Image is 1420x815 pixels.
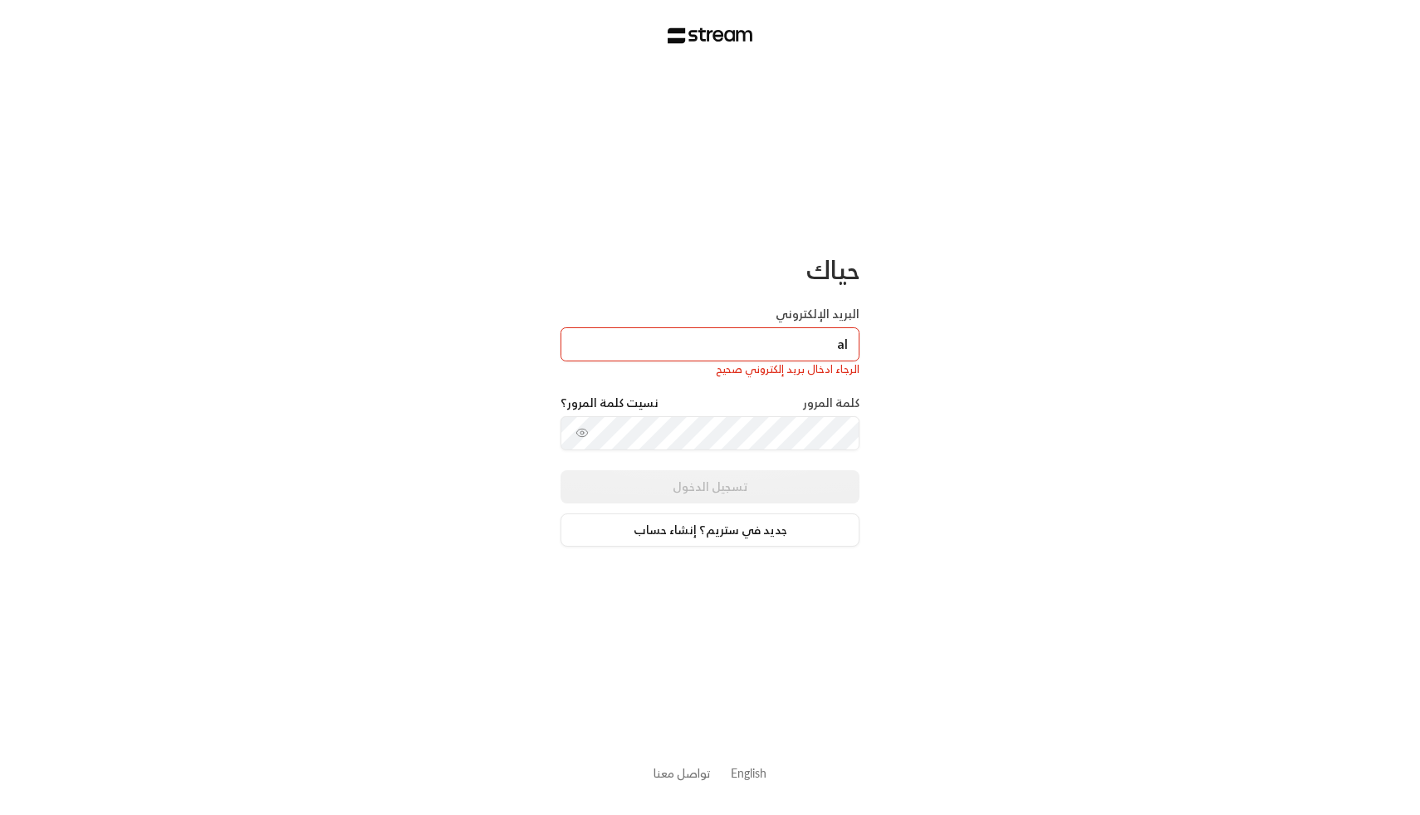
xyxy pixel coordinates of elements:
label: البريد الإلكتروني [776,306,859,322]
label: كلمة المرور [803,395,859,411]
a: English [731,758,766,788]
div: الرجاء ادخال بريد إلكتروني صحيح [561,361,859,378]
a: جديد في ستريم؟ إنشاء حساب [561,513,859,547]
a: نسيت كلمة المرور؟ [561,395,659,411]
button: toggle password visibility [569,420,595,446]
a: تواصل معنا [654,763,711,783]
span: حياك [806,248,859,292]
img: Stream Logo [668,27,753,44]
button: تواصل معنا [654,764,711,782]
